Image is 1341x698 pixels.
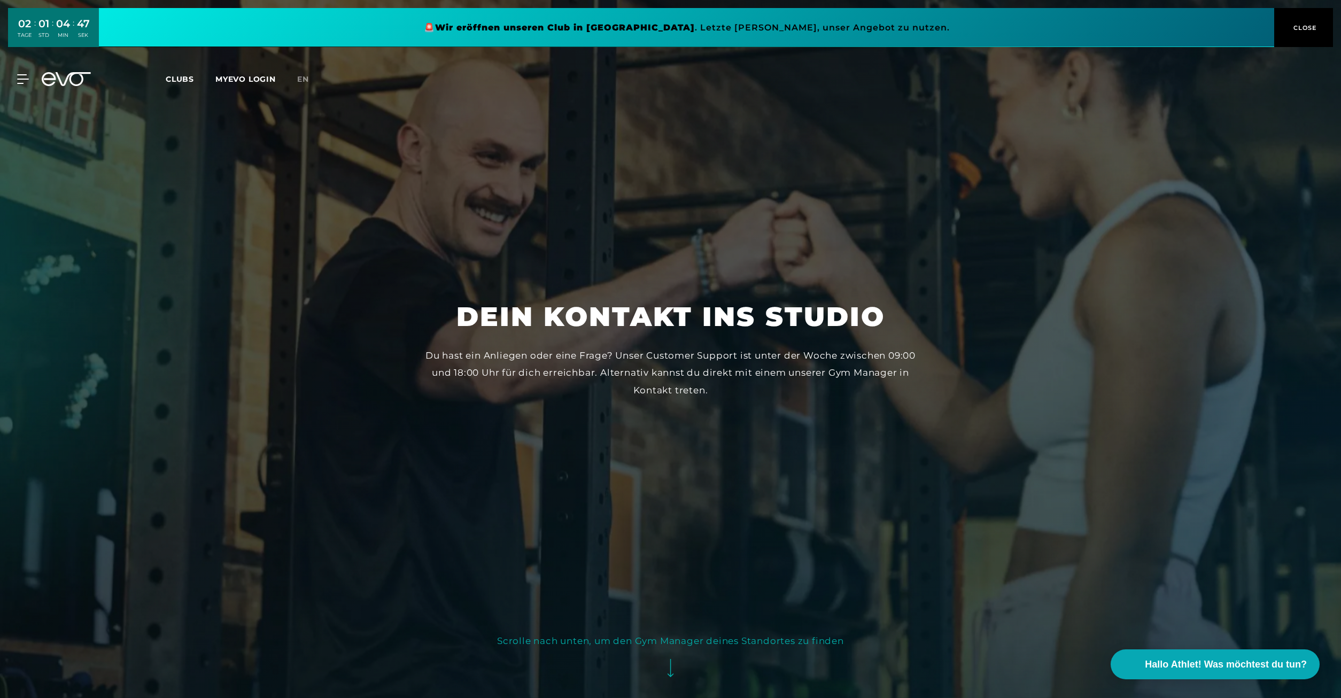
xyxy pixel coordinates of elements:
[297,74,309,84] span: en
[1291,23,1317,33] span: CLOSE
[166,74,194,84] span: Clubs
[215,74,276,84] a: MYEVO LOGIN
[73,17,74,45] div: :
[18,32,32,39] div: TAGE
[77,16,90,32] div: 47
[297,73,322,86] a: en
[421,347,921,399] div: Du hast ein Anliegen oder eine Frage? Unser Customer Support ist unter der Woche zwischen 09:00 u...
[1145,657,1307,672] span: Hallo Athlet! Was möchtest du tun?
[52,17,53,45] div: :
[77,32,90,39] div: SEK
[1111,649,1320,679] button: Hallo Athlet! Was möchtest du tun?
[1274,8,1333,47] button: CLOSE
[497,632,844,687] button: Scrolle nach unten, um den Gym Manager deines Standortes zu finden
[18,16,32,32] div: 02
[456,299,885,334] h1: Dein Kontakt ins Studio
[38,16,49,32] div: 01
[166,74,215,84] a: Clubs
[56,32,70,39] div: MIN
[497,632,844,649] div: Scrolle nach unten, um den Gym Manager deines Standortes zu finden
[34,17,36,45] div: :
[38,32,49,39] div: STD
[56,16,70,32] div: 04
